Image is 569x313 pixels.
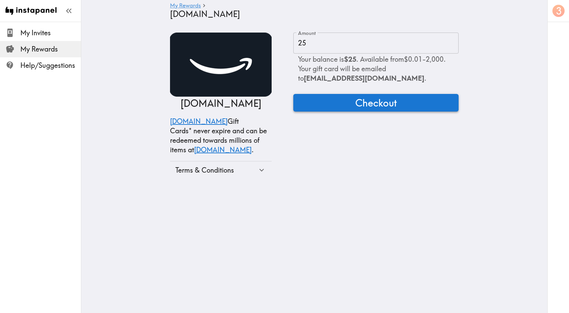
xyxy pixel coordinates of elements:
[170,117,228,125] a: [DOMAIN_NAME]
[344,55,356,63] b: $25
[170,33,272,97] img: Amazon.com
[298,55,446,82] span: Your balance is . Available from $0.01 - 2,000 . Your gift card will be emailed to .
[304,74,424,82] span: [EMAIL_ADDRESS][DOMAIN_NAME]
[20,28,81,38] span: My Invites
[556,5,562,17] span: 3
[181,97,261,110] p: [DOMAIN_NAME]
[293,94,459,112] button: Checkout
[355,96,397,110] span: Checkout
[552,4,565,18] button: 3
[175,165,257,175] div: Terms & Conditions
[20,61,81,70] span: Help/Suggestions
[170,117,272,155] p: Gift Cards* never expire and can be redeemed towards millions of items at .
[170,161,272,179] div: Terms & Conditions
[170,9,453,19] h4: [DOMAIN_NAME]
[170,3,201,9] a: My Rewards
[298,30,316,37] label: Amount
[20,44,81,54] span: My Rewards
[194,145,252,154] a: [DOMAIN_NAME]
